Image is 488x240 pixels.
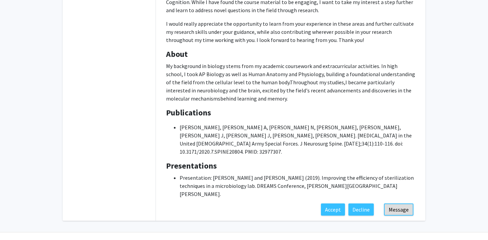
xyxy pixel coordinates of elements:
button: Accept [321,203,345,216]
li: [PERSON_NAME], [PERSON_NAME] A, [PERSON_NAME] N, [PERSON_NAME], [PERSON_NAME], [PERSON_NAME] J, [... [180,123,415,156]
b: About [166,49,188,59]
iframe: Chat [5,210,29,235]
b: Presentations [166,160,217,171]
button: Decline [348,203,374,216]
li: Presentation: [PERSON_NAME] and [PERSON_NAME] (2019). Improving the efficiency of sterilization t... [180,174,415,198]
p: I would really appreciate the opportunity to learn from your experience in these areas and furthe... [166,20,415,44]
span: behind learning and memory. [220,95,288,102]
span: Throughout my studies [290,79,344,86]
span: , [344,79,345,86]
b: Publications [166,107,211,118]
button: Message [384,203,413,216]
p: My background in biology stems from my academic coursework and extracurricular activities. In hig... [166,62,415,103]
span: I became particularly interested in neurobiology and the brain, excited by the field's recent adv... [166,79,412,102]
